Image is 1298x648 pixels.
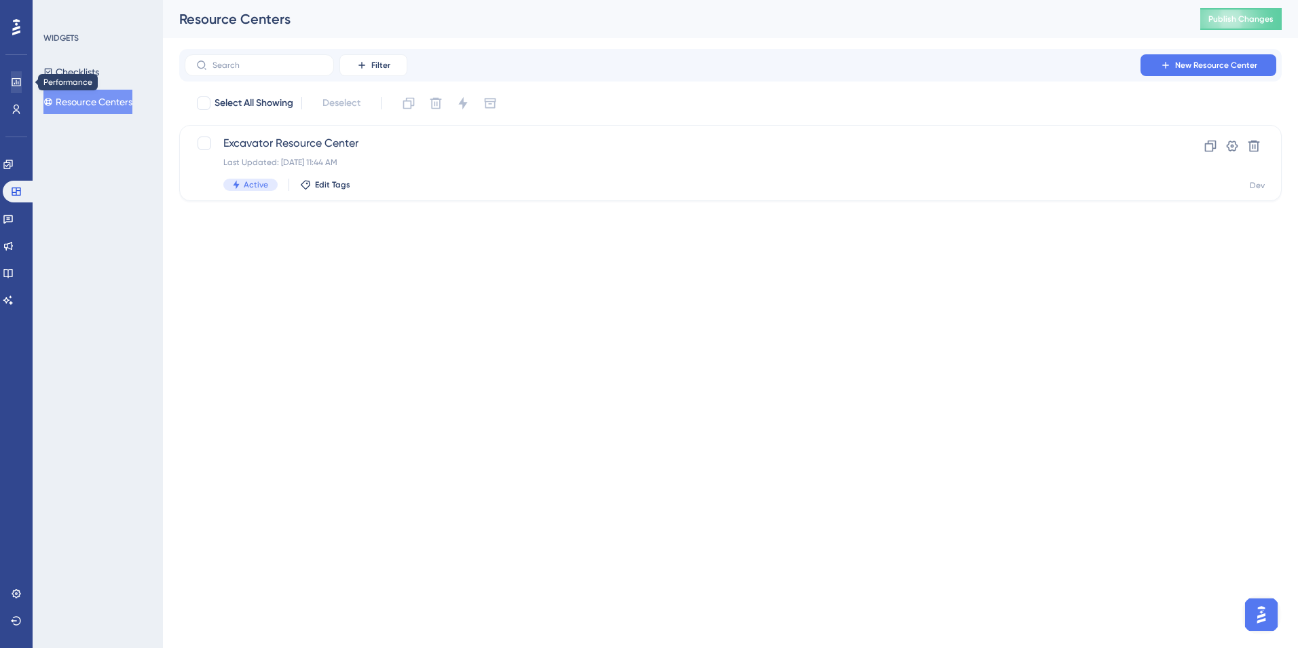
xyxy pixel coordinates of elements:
button: Filter [339,54,407,76]
iframe: UserGuiding AI Assistant Launcher [1241,594,1282,635]
span: New Resource Center [1175,60,1257,71]
button: Deselect [310,91,373,115]
div: Dev [1250,180,1265,191]
button: Resource Centers [43,90,132,114]
span: Publish Changes [1208,14,1274,24]
button: Edit Tags [300,179,350,190]
button: Publish Changes [1200,8,1282,30]
div: WIDGETS [43,33,79,43]
button: New Resource Center [1141,54,1276,76]
span: Edit Tags [315,179,350,190]
span: Select All Showing [215,95,293,111]
span: Filter [371,60,390,71]
div: Resource Centers [179,10,1166,29]
input: Search [212,60,322,70]
div: Last Updated: [DATE] 11:44 AM [223,157,1129,168]
button: Checklists [43,60,99,84]
span: Deselect [322,95,360,111]
span: Active [244,179,268,190]
span: Excavator Resource Center [223,135,1129,151]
